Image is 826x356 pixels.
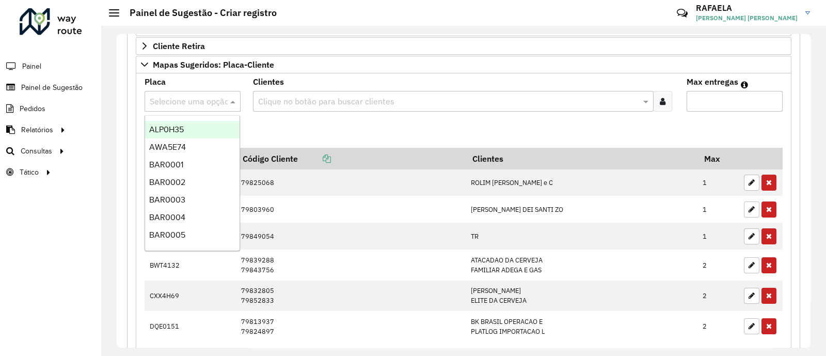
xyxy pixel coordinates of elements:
[697,311,739,342] td: 2
[697,169,739,196] td: 1
[696,3,798,13] h3: RAFAELA
[466,250,697,280] td: ATACADAO DA CERVEJA FAMILIAR ADEGA E GAS
[119,7,277,19] h2: Painel de Sugestão - Criar registro
[235,196,465,223] td: 79803960
[22,61,41,72] span: Painel
[149,160,183,169] span: BAR0001
[20,103,45,114] span: Pedidos
[149,230,185,239] span: BAR0005
[466,196,697,223] td: [PERSON_NAME] DEI SANTI ZO
[466,148,697,169] th: Clientes
[235,281,465,311] td: 79832805 79852833
[153,60,274,69] span: Mapas Sugeridos: Placa-Cliente
[153,42,205,50] span: Cliente Retira
[697,250,739,280] td: 2
[21,146,52,157] span: Consultas
[145,250,235,280] td: BWT4132
[136,56,791,73] a: Mapas Sugeridos: Placa-Cliente
[235,223,465,250] td: 79849054
[298,153,331,164] a: Copiar
[697,148,739,169] th: Max
[741,81,748,89] em: Máximo de clientes que serão colocados na mesma rota com os clientes informados
[21,82,83,93] span: Painel de Sugestão
[697,281,739,311] td: 2
[235,311,465,342] td: 79813937 79824897
[20,167,39,178] span: Tático
[466,169,697,196] td: ROLIM [PERSON_NAME] e C
[149,143,186,151] span: AWA5E74
[697,196,739,223] td: 1
[149,195,185,204] span: BAR0003
[466,311,697,342] td: BK BRASIL OPERACAO E PLATLOG IMPORTACAO L
[136,37,791,55] a: Cliente Retira
[235,169,465,196] td: 79825068
[235,148,465,169] th: Código Cliente
[687,75,738,88] label: Max entregas
[466,223,697,250] td: TR
[145,75,166,88] label: Placa
[696,13,798,23] span: [PERSON_NAME] [PERSON_NAME]
[149,178,185,187] span: BAR0002
[145,115,240,251] ng-dropdown-panel: Options list
[697,223,739,250] td: 1
[21,125,53,135] span: Relatórios
[145,311,235,342] td: DQE0151
[253,75,284,88] label: Clientes
[466,281,697,311] td: [PERSON_NAME] ELITE DA CERVEJA
[671,2,693,24] a: Contato Rápido
[145,281,235,311] td: CXX4H69
[149,125,184,134] span: ALP0H35
[235,250,465,280] td: 79839288 79843756
[149,213,185,222] span: BAR0004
